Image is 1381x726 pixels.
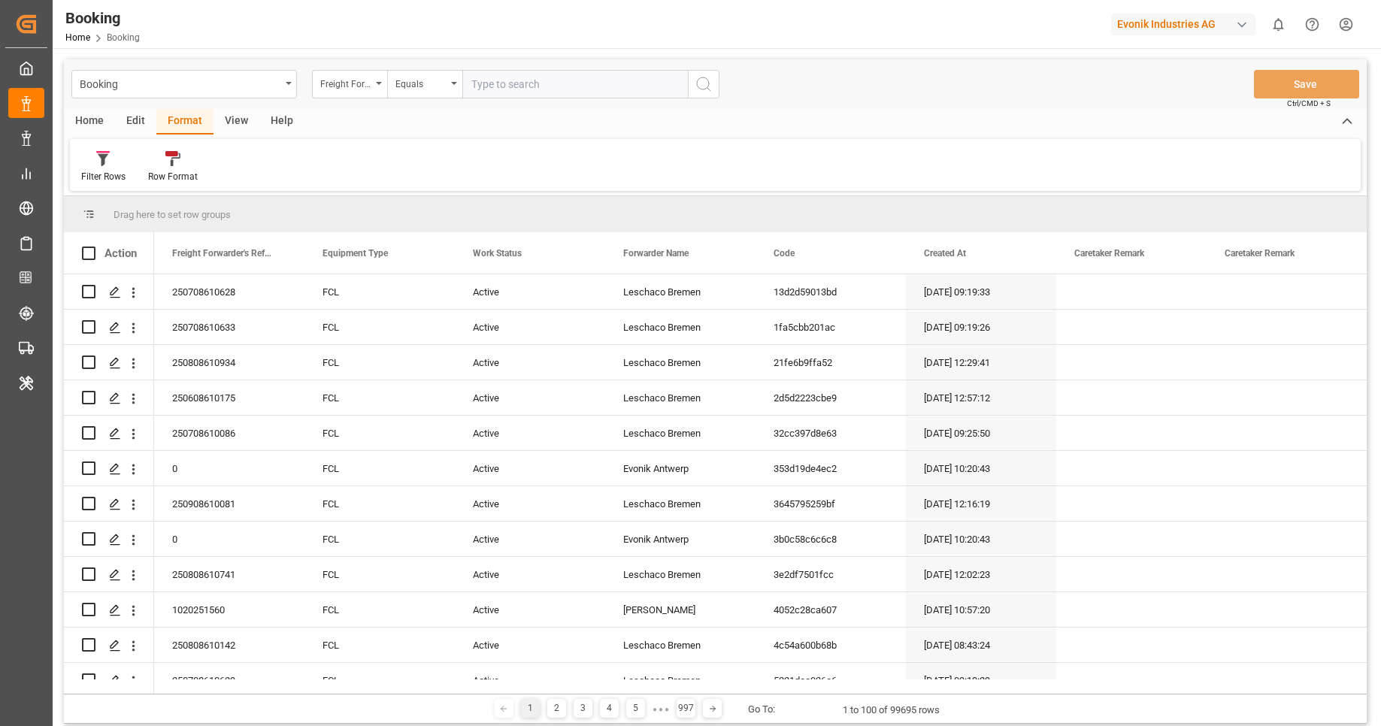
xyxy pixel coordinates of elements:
[71,70,297,98] button: open menu
[64,310,154,345] div: Press SPACE to select this row.
[455,522,605,556] div: Active
[677,699,695,718] div: 997
[154,274,304,309] div: 250708610628
[304,310,455,344] div: FCL
[214,109,259,135] div: View
[81,170,126,183] div: Filter Rows
[154,557,304,591] div: 250808610741
[154,345,304,380] div: 250808610934
[387,70,462,98] button: open menu
[154,486,304,521] div: 250908610081
[756,628,906,662] div: 4c54a600b68b
[653,703,669,715] div: ● ● ●
[304,486,455,521] div: FCL
[574,699,592,718] div: 3
[605,522,756,556] div: Evonik Antwerp
[1287,98,1331,109] span: Ctrl/CMD + S
[906,663,1056,697] div: [DATE] 09:19:29
[172,248,273,259] span: Freight Forwarder's Reference No.
[312,70,387,98] button: open menu
[455,486,605,521] div: Active
[906,416,1056,450] div: [DATE] 09:25:50
[605,380,756,415] div: Leschaco Bremen
[154,522,304,556] div: 0
[521,699,540,718] div: 1
[114,209,231,220] span: Drag here to set row groups
[323,248,388,259] span: Equipment Type
[455,310,605,344] div: Active
[906,451,1056,486] div: [DATE] 10:20:43
[64,628,154,663] div: Press SPACE to select this row.
[64,274,154,310] div: Press SPACE to select this row.
[906,310,1056,344] div: [DATE] 09:19:26
[605,557,756,591] div: Leschaco Bremen
[64,345,154,380] div: Press SPACE to select this row.
[156,109,214,135] div: Format
[64,663,154,698] div: Press SPACE to select this row.
[774,248,795,259] span: Code
[115,109,156,135] div: Edit
[64,451,154,486] div: Press SPACE to select this row.
[1111,14,1255,35] div: Evonik Industries AG
[756,274,906,309] div: 13d2d59013bd
[455,345,605,380] div: Active
[455,628,605,662] div: Active
[80,74,280,92] div: Booking
[64,592,154,628] div: Press SPACE to select this row.
[605,592,756,627] div: [PERSON_NAME]
[756,522,906,556] div: 3b0c58c6c6c8
[756,380,906,415] div: 2d5d2223cbe9
[304,557,455,591] div: FCL
[64,557,154,592] div: Press SPACE to select this row.
[1225,248,1295,259] span: Caretaker Remark
[756,557,906,591] div: 3e2df7501fcc
[1261,8,1295,41] button: show 0 new notifications
[924,248,966,259] span: Created At
[756,345,906,380] div: 21fe6b9ffa52
[64,109,115,135] div: Home
[154,592,304,627] div: 1020251560
[756,451,906,486] div: 353d19de4ec2
[688,70,719,98] button: search button
[605,274,756,309] div: Leschaco Bremen
[455,663,605,697] div: Active
[148,170,198,183] div: Row Format
[756,416,906,450] div: 32cc397d8e63
[455,451,605,486] div: Active
[626,699,645,718] div: 5
[906,345,1056,380] div: [DATE] 12:29:41
[455,416,605,450] div: Active
[605,663,756,697] div: Leschaco Bremen
[104,247,137,260] div: Action
[154,663,304,697] div: 250708610629
[1074,248,1144,259] span: Caretaker Remark
[154,416,304,450] div: 250708610086
[65,7,140,29] div: Booking
[906,628,1056,662] div: [DATE] 08:43:24
[756,310,906,344] div: 1fa5cbb201ac
[906,592,1056,627] div: [DATE] 10:57:20
[64,522,154,557] div: Press SPACE to select this row.
[906,380,1056,415] div: [DATE] 12:57:12
[756,592,906,627] div: 4052c28ca607
[605,345,756,380] div: Leschaco Bremen
[547,699,566,718] div: 2
[304,522,455,556] div: FCL
[756,663,906,697] div: 5221dac026a6
[906,486,1056,521] div: [DATE] 12:16:19
[304,451,455,486] div: FCL
[455,592,605,627] div: Active
[64,486,154,522] div: Press SPACE to select this row.
[462,70,688,98] input: Type to search
[623,248,689,259] span: Forwarder Name
[605,451,756,486] div: Evonik Antwerp
[154,310,304,344] div: 250708610633
[304,345,455,380] div: FCL
[1111,10,1261,38] button: Evonik Industries AG
[154,451,304,486] div: 0
[65,32,90,43] a: Home
[605,310,756,344] div: Leschaco Bremen
[455,557,605,591] div: Active
[304,592,455,627] div: FCL
[320,74,371,91] div: Freight Forwarder's Reference No.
